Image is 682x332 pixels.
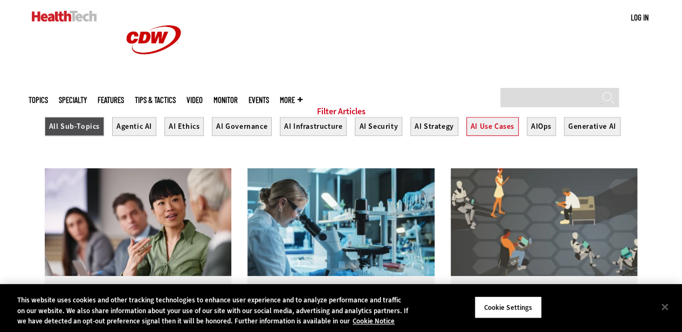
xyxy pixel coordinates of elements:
[45,117,104,136] button: All Sub-Topics
[474,296,542,319] button: Cookie Settings
[564,117,621,136] button: Generative AI
[466,117,519,136] button: AI Use Cases
[280,96,302,104] span: More
[353,316,395,326] a: More information about your privacy
[631,12,649,22] a: Log in
[631,12,649,23] div: User menu
[135,96,176,104] a: Tips & Tactics
[187,96,203,104] a: Video
[45,168,232,276] img: woman discusses data governance
[410,117,458,136] button: AI Strategy
[653,295,677,319] button: Close
[249,96,269,104] a: Events
[213,96,238,104] a: MonITor
[17,295,409,327] div: This website uses cookies and other tracking technologies to enhance user experience and to analy...
[451,168,638,276] img: Group of humans and robots accessing a network
[32,11,97,22] img: Home
[113,71,194,82] a: CDW
[29,96,48,104] span: Topics
[280,117,347,136] button: AI Infrastructure
[317,106,366,117] a: Filter Articles
[98,96,124,104] a: Features
[59,96,87,104] span: Specialty
[212,117,272,136] button: AI Governance
[527,117,556,136] button: AIOps
[112,117,156,136] button: Agentic AI
[355,117,402,136] button: AI Security
[164,117,204,136] button: AI Ethics
[247,168,435,276] img: scientist looks through microscope in lab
